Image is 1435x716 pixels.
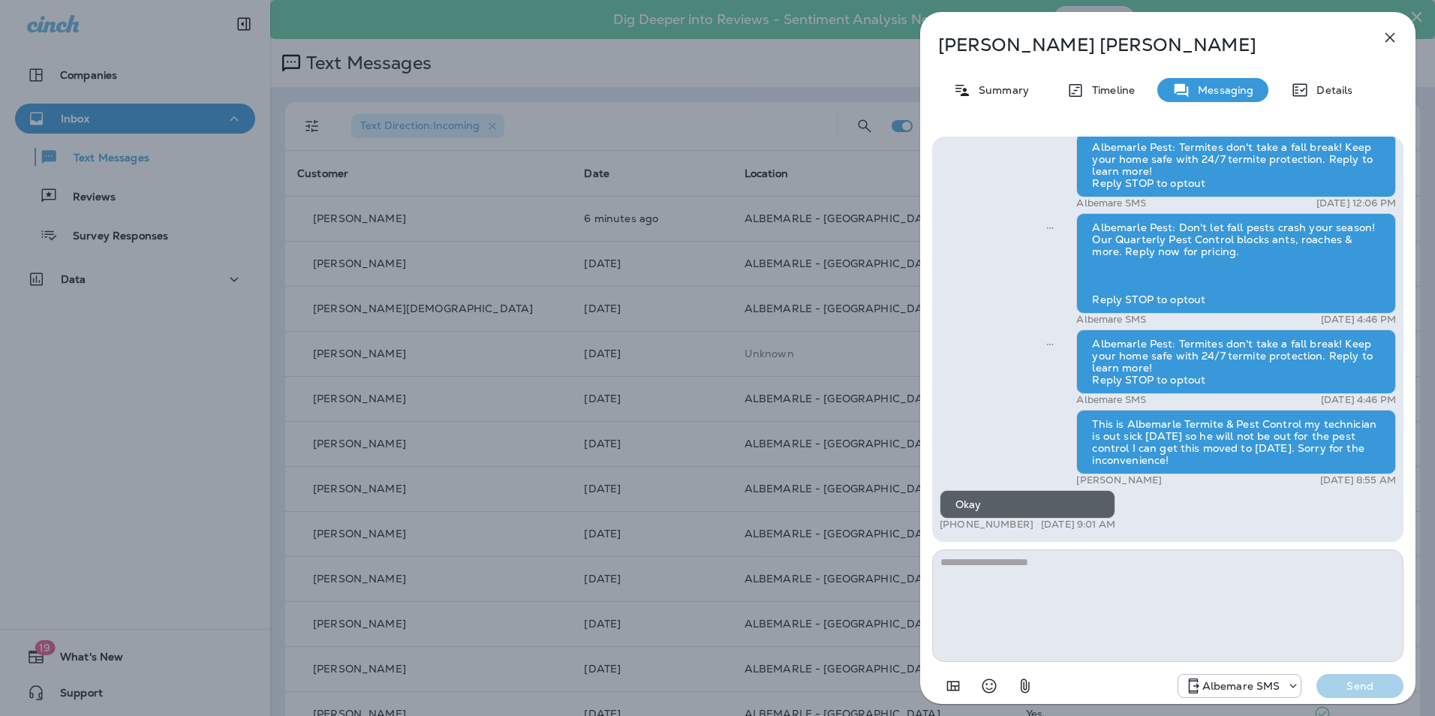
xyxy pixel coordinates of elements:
p: [DATE] 4:46 PM [1321,394,1396,406]
p: Details [1309,84,1352,96]
div: This is Albemarle Termite & Pest Control my technician is out sick [DATE] so he will not be out f... [1076,410,1396,474]
p: [DATE] 8:55 AM [1320,474,1396,486]
p: Albemare SMS [1202,680,1280,692]
div: Albemarle Pest: Termites don't take a fall break! Keep your home safe with 24/7 termite protectio... [1076,329,1396,394]
p: [PHONE_NUMBER] [940,519,1033,531]
div: Albemarle Pest: Termites don't take a fall break! Keep your home safe with 24/7 termite protectio... [1076,133,1396,197]
button: Select an emoji [974,671,1004,701]
p: Albemare SMS [1076,197,1146,209]
p: [PERSON_NAME] [PERSON_NAME] [938,35,1348,56]
p: [DATE] 12:06 PM [1316,197,1396,209]
p: Timeline [1085,84,1135,96]
p: Albemare SMS [1076,314,1146,326]
span: Sent [1046,336,1054,350]
p: [DATE] 9:01 AM [1041,519,1115,531]
div: Okay [940,490,1115,519]
button: Add in a premade template [938,671,968,701]
p: Summary [971,84,1029,96]
p: Messaging [1190,84,1253,96]
p: [DATE] 4:46 PM [1321,314,1396,326]
div: Albemarle Pest: Don't let fall pests crash your season! Our Quarterly Pest Control blocks ants, r... [1076,213,1396,314]
p: Albemare SMS [1076,394,1146,406]
span: Sent [1046,220,1054,233]
p: [PERSON_NAME] [1076,474,1162,486]
div: +1 (252) 600-3555 [1178,677,1301,695]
